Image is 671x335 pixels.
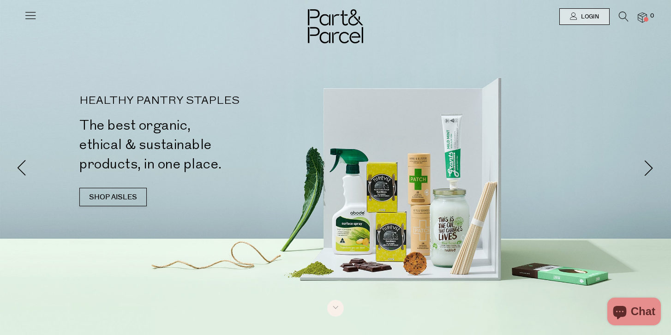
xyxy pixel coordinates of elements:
[579,13,599,21] span: Login
[79,96,339,107] p: HEALTHY PANTRY STAPLES
[79,116,339,174] h2: The best organic, ethical & sustainable products, in one place.
[605,298,664,328] inbox-online-store-chat: Shopify online store chat
[308,9,363,43] img: Part&Parcel
[79,188,147,206] a: SHOP AISLES
[638,12,647,22] a: 0
[559,8,610,25] a: Login
[648,12,656,20] span: 0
